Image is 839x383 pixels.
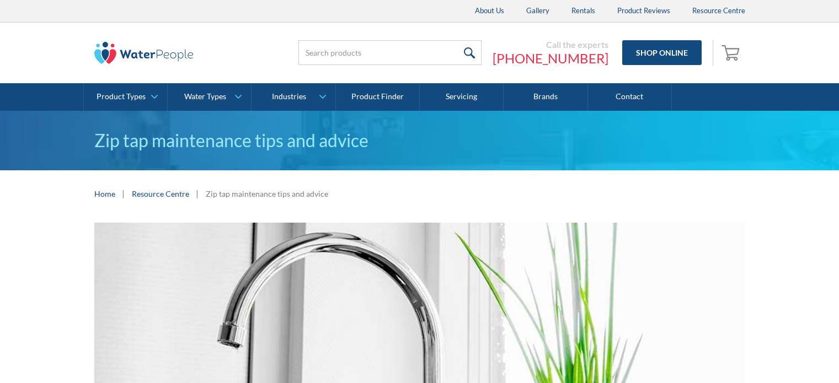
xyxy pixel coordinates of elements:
a: [PHONE_NUMBER] [493,50,608,67]
img: The Water People [94,42,194,64]
a: Shop Online [622,40,702,65]
a: Servicing [420,83,504,111]
a: Product Finder [336,83,420,111]
div: Call the experts [493,39,608,50]
div: Industries [272,92,306,101]
h1: Zip tap maintenance tips and advice [94,127,745,154]
a: Water Types [168,83,251,111]
a: Home [94,188,115,199]
a: Industries [252,83,335,111]
div: Product Types [97,92,146,101]
a: Brands [504,83,587,111]
a: Product Types [84,83,167,111]
div: Water Types [184,92,226,101]
img: shopping cart [722,44,742,61]
a: Contact [588,83,672,111]
div: | [121,187,126,200]
div: Zip tap maintenance tips and advice [206,188,328,199]
input: Search products [298,40,482,65]
a: Open empty cart [719,40,745,66]
div: | [195,187,200,200]
a: Resource Centre [132,188,189,199]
